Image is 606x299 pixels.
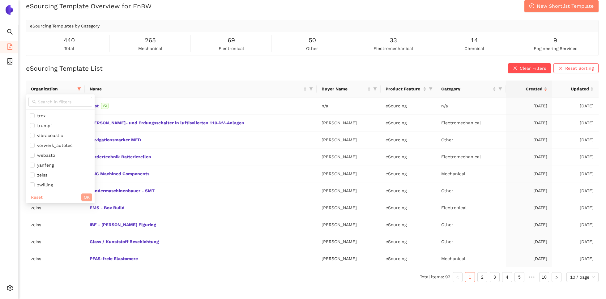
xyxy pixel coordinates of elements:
a: 4 [502,272,512,282]
th: this column's title is Updated,this column is sortable [552,81,599,98]
td: [PERSON_NAME] [317,114,381,131]
td: [PERSON_NAME] [317,233,381,250]
span: 265 [145,35,156,45]
td: eSourcing [381,131,436,148]
span: electronical [219,45,244,52]
span: filter [429,87,433,91]
span: other [306,45,318,52]
td: [DATE] [506,131,552,148]
td: eSourcing [381,114,436,131]
span: left [456,276,459,279]
li: Next 5 Pages [527,272,537,282]
td: [DATE] [506,148,552,165]
button: left [453,272,463,282]
span: filter [308,84,314,93]
span: 69 [228,35,235,45]
span: vorwerk_autotec [35,143,73,148]
span: filter [77,87,81,91]
th: this column's title is Product Feature,this column is sortable [381,81,436,98]
span: search [32,100,36,104]
th: this column's title is Name,this column is sortable [85,81,316,98]
td: Electromechanical [436,148,506,165]
td: [PERSON_NAME] [317,199,381,216]
span: 50 [309,35,316,45]
span: Buyer Name [322,85,366,92]
td: n/a [317,98,381,114]
td: [DATE] [506,114,552,131]
li: 3 [490,272,500,282]
a: 2 [478,272,487,282]
td: Electromechanical [436,114,506,131]
span: eSourcing Templates by Category [30,23,100,28]
td: [DATE] [506,182,552,199]
li: Total items: 92 [420,272,450,282]
td: n/a [436,98,506,114]
span: zeiss [35,172,47,177]
th: this column's title is Category,this column is sortable [436,81,506,98]
span: vibracoustic [35,133,63,138]
td: Other [436,216,506,233]
li: 1 [465,272,475,282]
td: [DATE] [552,114,599,131]
td: [PERSON_NAME] [317,250,381,267]
span: Reset [31,194,43,201]
td: zeiss [26,233,85,250]
td: zeiss [26,216,85,233]
td: [PERSON_NAME] [317,182,381,199]
span: webasto [35,153,55,158]
td: [DATE] [506,233,552,250]
button: OK [81,193,92,201]
span: close [558,66,563,71]
td: [DATE] [506,216,552,233]
td: [DATE] [552,131,599,148]
span: engineering services [534,45,577,52]
td: [PERSON_NAME] [317,148,381,165]
span: 33 [390,35,397,45]
span: filter [428,84,434,93]
span: mechanical [138,45,162,52]
span: filter [373,87,377,91]
span: trumpf [35,123,52,128]
td: Other [436,131,506,148]
td: eSourcing [381,182,436,199]
th: this column's title is Buyer Name,this column is sortable [317,81,381,98]
td: [DATE] [552,233,599,250]
td: eSourcing [381,165,436,182]
span: container [7,56,13,69]
a: 1 [465,272,475,282]
a: 3 [490,272,499,282]
span: 9 [553,35,557,45]
span: yanfeng [35,163,54,168]
td: Mechanical [436,165,506,182]
td: [DATE] [552,199,599,216]
span: 440 [64,35,75,45]
td: Electronical [436,199,506,216]
li: 2 [477,272,487,282]
td: [DATE] [552,182,599,199]
span: 14 [471,35,478,45]
span: filter [309,87,313,91]
span: OK [84,194,90,201]
button: closeClear Filters [508,63,551,73]
td: [DATE] [506,98,552,114]
li: 10 [539,272,549,282]
input: Search in filters [38,98,88,105]
span: Product Feature [386,85,422,92]
span: filter [498,87,502,91]
span: right [555,276,558,279]
td: Other [436,233,506,250]
td: [DATE] [506,165,552,182]
td: eSourcing [381,250,436,267]
span: V2 [101,103,109,109]
h2: eSourcing Template Overview for EnBW [26,2,151,10]
a: 5 [515,272,524,282]
span: Updated [557,85,589,92]
span: trox [35,113,45,118]
span: filter [497,84,503,93]
td: [PERSON_NAME] [317,165,381,182]
td: zeiss [26,250,85,267]
span: Organization [31,85,75,92]
td: [DATE] [506,199,552,216]
span: Created [511,85,543,92]
span: filter [372,84,378,93]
